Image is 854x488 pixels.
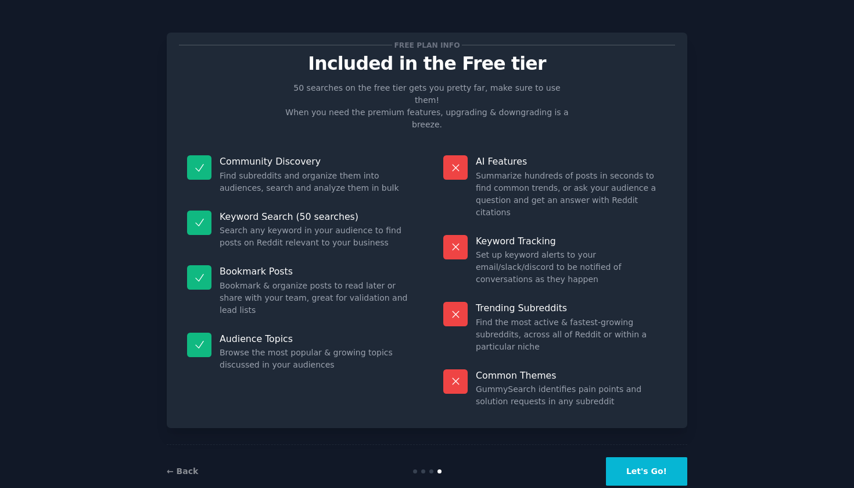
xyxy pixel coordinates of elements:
[476,302,667,314] p: Trending Subreddits
[167,466,198,476] a: ← Back
[220,155,411,168] p: Community Discovery
[476,316,667,353] dd: Find the most active & fastest-growing subreddits, across all of Reddit or within a particular niche
[476,155,667,168] p: AI Features
[476,249,667,286] dd: Set up keyword alerts to your email/slack/discord to be notified of conversations as they happen
[476,170,667,219] dd: Summarize hundreds of posts in seconds to find common trends, or ask your audience a question and...
[179,54,675,74] p: Included in the Free tier
[606,457,687,486] button: Let's Go!
[220,333,411,345] p: Audience Topics
[220,211,411,223] p: Keyword Search (50 searches)
[220,265,411,277] p: Bookmark Posts
[476,235,667,247] p: Keyword Tracking
[220,225,411,249] dd: Search any keyword in your audience to find posts on Reddit relevant to your business
[220,170,411,194] dd: Find subreddits and organize them into audiences, search and analyze them in bulk
[281,82,573,131] p: 50 searches on the free tier gets you pretty far, make sure to use them! When you need the premiu...
[392,39,462,51] span: Free plan info
[476,383,667,408] dd: GummySearch identifies pain points and solution requests in any subreddit
[476,369,667,382] p: Common Themes
[220,347,411,371] dd: Browse the most popular & growing topics discussed in your audiences
[220,280,411,316] dd: Bookmark & organize posts to read later or share with your team, great for validation and lead lists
